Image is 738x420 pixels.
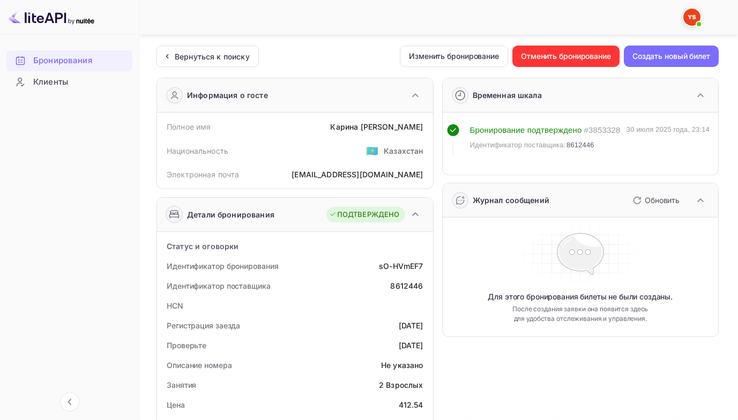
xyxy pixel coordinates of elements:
ya-tr-span: Взрослых [386,380,423,389]
ya-tr-span: Изменить бронирование [409,50,499,63]
button: Отменить бронирование [512,46,620,67]
ya-tr-span: ПОДТВЕРЖДЕНО [337,209,400,220]
ya-tr-span: Статус и оговорки [167,242,239,251]
span: США [366,141,378,160]
ya-tr-span: [PERSON_NAME] [361,122,423,131]
ya-tr-span: Создать новый билет [632,50,710,63]
ya-tr-span: Идентификатор поставщика [167,281,271,290]
button: Свернуть навигацию [60,392,79,411]
ya-tr-span: Клиенты [33,76,68,88]
ya-tr-span: Информация о госте [187,89,268,101]
div: # 3853328 [584,124,620,137]
a: Бронирования [6,50,132,70]
ya-tr-span: 8612446 [566,141,594,149]
ya-tr-span: После создания заявки она появится здесь для удобства отслеживания и управления. [507,304,654,324]
button: Изменить бронирование [400,46,508,67]
div: Клиенты [6,72,132,93]
ya-tr-span: Электронная почта [167,170,240,179]
ya-tr-span: HCN [167,301,183,310]
div: 8612446 [390,280,423,291]
button: Создать новый билет [624,46,719,67]
ya-tr-span: Идентификатор бронирования [167,261,278,271]
ya-tr-span: Полное имя [167,122,211,131]
ya-tr-span: Детали бронирования [187,209,274,220]
ya-tr-span: Не указано [381,361,423,370]
button: Обновить [627,192,684,209]
ya-tr-span: 2 [379,380,384,389]
a: Клиенты [6,72,132,92]
ya-tr-span: Временная шкала [473,91,542,100]
ya-tr-span: [EMAIL_ADDRESS][DOMAIN_NAME] [292,170,423,179]
ya-tr-span: Бронирования [33,55,92,67]
ya-tr-span: Национальность [167,146,228,155]
img: Служба Поддержки Яндекса [683,9,700,26]
ya-tr-span: Описание номера [167,361,232,370]
div: [DATE] [399,340,423,351]
ya-tr-span: Казахстан [384,146,423,155]
ya-tr-span: Занятия [167,380,196,389]
ya-tr-span: Проверьте [167,341,206,350]
ya-tr-span: Бронирование [470,125,525,134]
div: Бронирования [6,50,132,71]
ya-tr-span: 30 июля 2025 года, 23:14 [627,125,710,133]
ya-tr-span: Отменить бронирование [521,50,611,63]
ya-tr-span: Карина [330,122,358,131]
ya-tr-span: Для этого бронирования билеты не были созданы. [488,291,673,302]
ya-tr-span: Обновить [645,196,680,205]
ya-tr-span: Вернуться к поиску [175,52,250,61]
ya-tr-span: Цена [167,400,185,409]
div: [DATE] [399,320,423,331]
div: 412.54 [399,399,423,410]
ya-tr-span: подтверждено [527,125,582,134]
ya-tr-span: Регистрация заезда [167,321,240,330]
ya-tr-span: 🇰🇿 [366,145,378,156]
ya-tr-span: sO-HVmEF7 [379,261,423,271]
ya-tr-span: Журнал сообщений [473,196,549,205]
img: Логотип LiteAPI [9,9,94,26]
ya-tr-span: Идентификатор поставщика: [470,141,566,149]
